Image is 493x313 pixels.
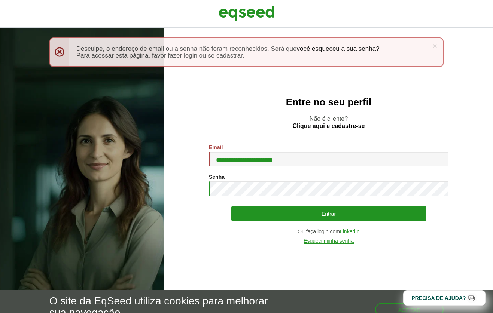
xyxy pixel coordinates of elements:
[179,97,478,108] h2: Entre no seu perfil
[219,4,275,22] img: EqSeed Logo
[209,174,225,179] label: Senha
[304,238,354,244] a: Esqueci minha senha
[340,229,360,234] a: LinkedIn
[209,145,223,150] label: Email
[76,46,428,52] li: Desculpe, o endereço de email ou a senha não foram reconhecidos. Será que
[296,46,379,52] a: você esqueceu a sua senha?
[209,229,448,234] div: Ou faça login com
[293,123,365,129] a: Clique aqui e cadastre-se
[231,206,426,221] button: Entrar
[179,115,478,129] p: Não é cliente?
[76,52,428,59] li: Para acessar esta página, favor fazer login ou se cadastrar.
[433,42,437,50] a: ×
